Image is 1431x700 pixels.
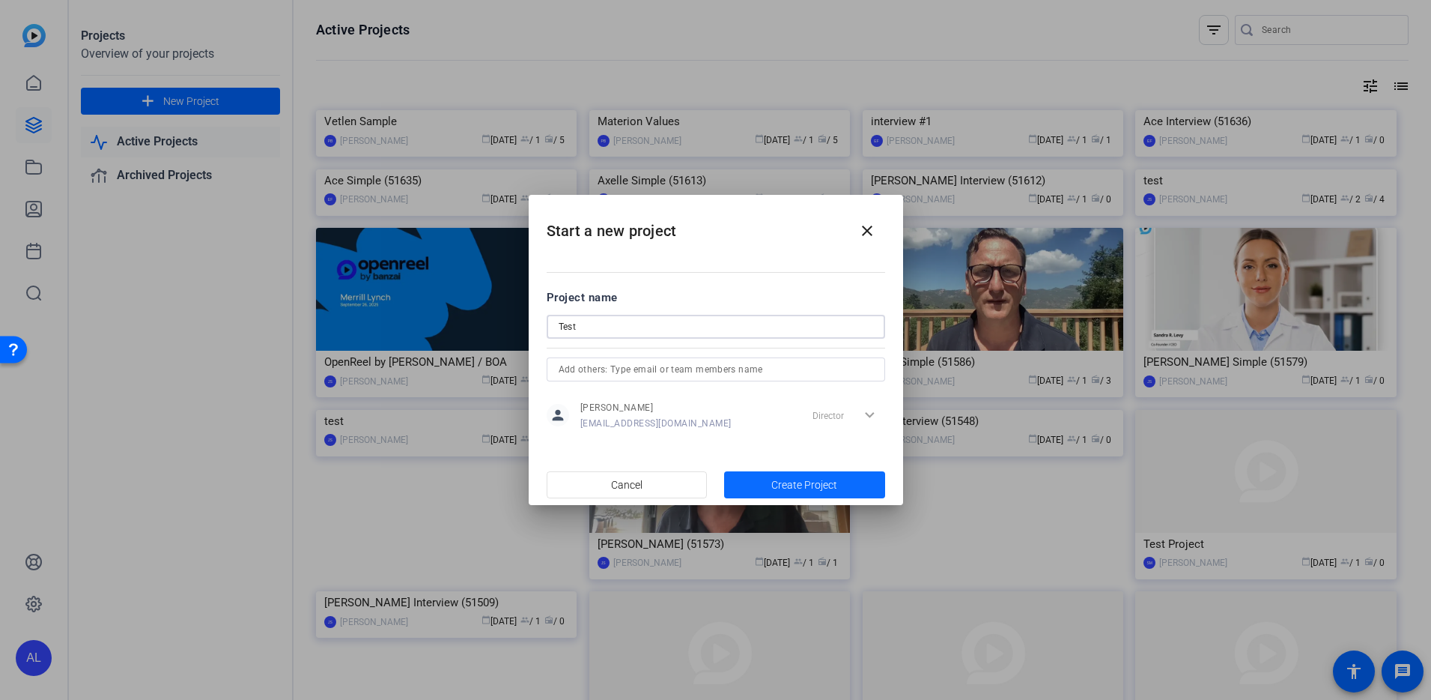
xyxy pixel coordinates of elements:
input: Enter Project Name [559,318,873,336]
mat-icon: close [858,222,876,240]
h2: Start a new project [529,195,903,256]
mat-icon: person [547,404,569,426]
button: Cancel [547,471,708,498]
span: [PERSON_NAME] [580,402,732,414]
button: Create Project [724,471,885,498]
span: Cancel [611,471,642,499]
span: [EMAIL_ADDRESS][DOMAIN_NAME] [580,417,732,429]
span: Create Project [771,477,837,493]
div: Project name [547,289,885,306]
input: Add others: Type email or team members name [559,360,873,378]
